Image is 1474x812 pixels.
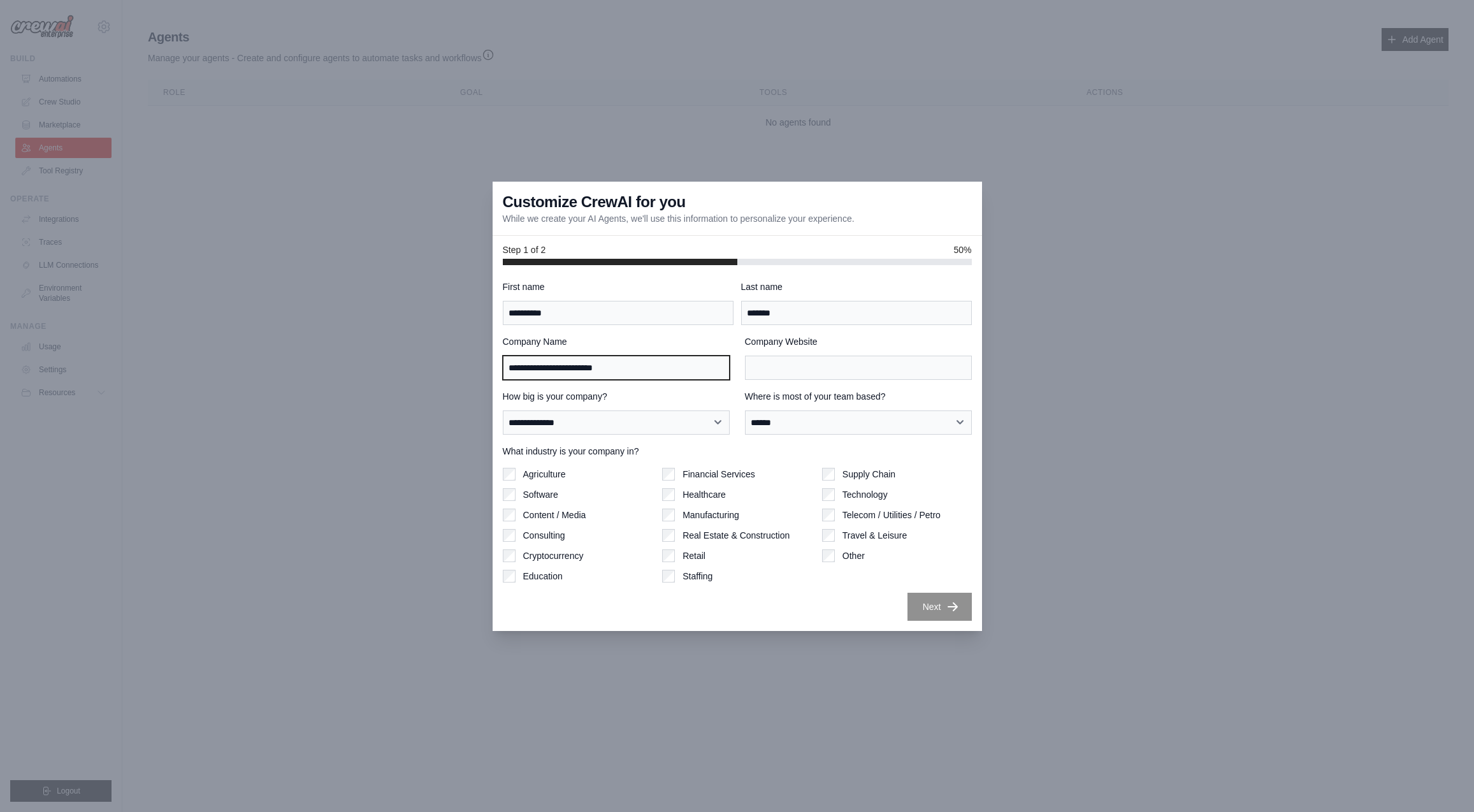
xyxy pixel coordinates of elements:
label: Consulting [523,529,565,542]
label: Where is most of your team based? [745,390,972,403]
label: Other [842,549,865,562]
h3: Customize CrewAI for you [503,192,686,212]
label: Content / Media [523,509,586,521]
span: 50% [953,243,971,256]
iframe: Chat Widget [1410,751,1474,812]
label: Company Website [745,335,972,348]
label: Supply Chain [842,468,895,481]
label: Education [523,570,563,583]
label: Real Estate & Construction [683,529,790,542]
label: Company Name [503,335,730,348]
label: Cryptocurrency [523,549,584,562]
label: Healthcare [683,488,726,501]
label: Telecom / Utilities / Petro [842,509,941,521]
label: Technology [842,488,888,501]
label: Retail [683,549,705,562]
button: Next [907,593,972,621]
label: What industry is your company in? [503,445,972,458]
label: Financial Services [683,468,755,481]
label: Manufacturing [683,509,739,521]
p: While we create your AI Agents, we'll use this information to personalize your experience. [503,212,855,225]
label: Software [523,488,558,501]
label: Staffing [683,570,712,583]
label: Last name [741,280,972,293]
label: Travel & Leisure [842,529,907,542]
label: How big is your company? [503,390,730,403]
label: Agriculture [523,468,566,481]
span: Step 1 of 2 [503,243,546,256]
label: First name [503,280,733,293]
